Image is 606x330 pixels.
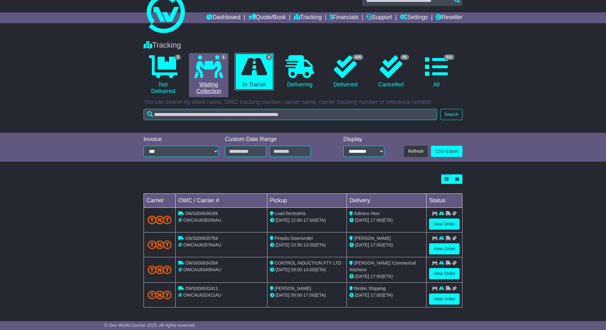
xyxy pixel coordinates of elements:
a: 5 Not Delivered [144,53,183,97]
div: (ETA) [349,273,424,280]
td: Pickup [267,194,347,208]
a: Dashboard [206,12,240,23]
td: Status [427,194,462,208]
span: 17:00 [303,218,314,223]
span: OWS000636269 [185,211,218,216]
button: Refresh [404,146,428,157]
div: Display [343,136,384,143]
div: (ETA) [349,242,424,248]
span: OWCAU635764AU [183,242,221,247]
a: Financials [330,12,359,23]
span: 533 [444,54,454,60]
a: 435 Delivered [326,53,365,91]
img: TNT_Domestic.png [148,266,172,274]
a: 1 Waiting Collection [189,53,228,97]
a: View Order [429,219,460,230]
span: [PERSON_NAME] [354,236,391,241]
span: CONTROL INDUCTION PTY LTD [275,260,341,266]
a: View Order [429,293,460,305]
span: Load Restraints [275,211,306,216]
span: OWS000632411 [185,286,218,291]
div: - (ETA) [270,292,344,299]
a: 533 All [417,53,456,91]
span: Adtrans Hino [354,211,380,216]
a: 93 Cancelled [371,53,410,91]
span: 12:00 [291,218,302,223]
span: © One World Courier 2025. All rights reserved. [104,323,196,328]
td: Delivery [347,194,427,208]
span: [DATE] [276,293,290,298]
a: Reseller [436,12,462,23]
span: [DATE] [355,293,369,298]
span: 4 [266,54,273,60]
a: 4 In Transit [235,53,274,91]
span: [PERSON_NAME] [275,286,311,291]
span: 1 [220,54,227,60]
a: Support [366,12,392,23]
span: 93 [400,54,409,60]
a: Quote/Book [248,12,286,23]
span: [PERSON_NAME] Commerical Kitchens [349,260,416,272]
span: 17:00 [370,293,381,298]
span: [DATE] [355,274,369,279]
div: - (ETA) [270,266,344,273]
div: (ETA) [349,217,424,224]
span: 17:00 [370,218,381,223]
span: OWCAU636269AU [183,218,221,223]
span: Firepits Downunder [275,236,313,241]
span: [DATE] [276,267,290,272]
span: 17:00 [370,274,381,279]
span: 17:00 [303,293,314,298]
div: - (ETA) [270,217,344,224]
span: 09:00 [291,267,302,272]
span: OWS000635764 [185,236,218,241]
span: [DATE] [355,242,369,247]
div: Invoice [144,136,219,143]
td: Carrier [144,194,176,208]
span: OWCAU634364AU [183,267,221,272]
span: [DATE] [276,242,290,247]
span: 14:00 [303,267,314,272]
a: Delivering [280,53,319,91]
a: CSV Export [431,146,462,157]
a: Settings [400,12,428,23]
div: Tracking [140,41,466,50]
span: 435 [353,54,363,60]
span: 5 [175,54,181,60]
span: 09:00 [291,293,302,298]
span: OWS000634364 [185,260,218,266]
div: (ETA) [349,292,424,299]
span: Birdon Shipping [354,286,386,291]
span: OWCAU632411AU [183,293,221,298]
p: You can search by client name, OWC tracking number, carrier name, carrier tracking number or refe... [144,99,462,106]
span: [DATE] [276,218,290,223]
span: 13:00 [303,242,314,247]
div: Custom Date Range [225,136,327,143]
a: View Order [429,243,460,254]
a: Tracking [294,12,322,23]
span: [DATE] [355,218,369,223]
span: 17:00 [370,242,381,247]
button: Search [440,109,462,120]
td: OWC / Carrier # [176,194,267,208]
img: TNT_Domestic.png [148,216,172,224]
span: 10:30 [291,242,302,247]
div: - (ETA) [270,242,344,248]
img: TNT_Domestic.png [148,240,172,249]
img: TNT_Domestic.png [148,291,172,299]
a: View Order [429,268,460,279]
